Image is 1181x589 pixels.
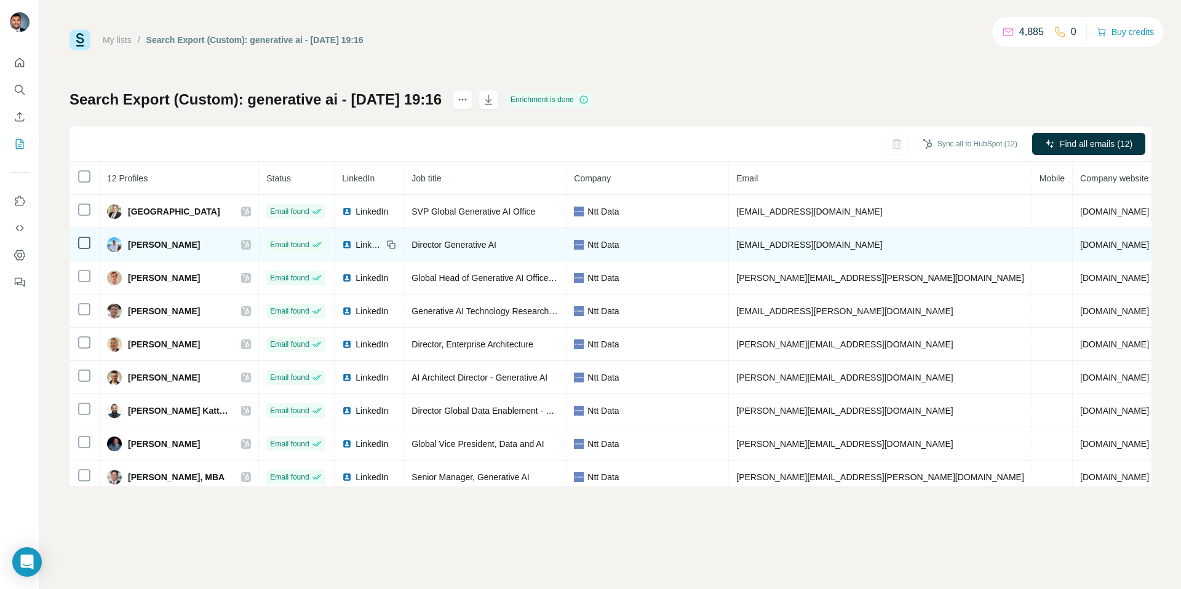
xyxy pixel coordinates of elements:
img: company-logo [574,373,584,382]
img: Avatar [107,204,122,219]
span: [PERSON_NAME] Kattakkan [128,405,229,417]
span: LinkedIn [342,173,375,183]
span: LinkedIn [356,405,388,417]
img: Avatar [107,271,122,285]
span: Ntt Data [587,272,619,284]
p: 4,885 [1019,25,1044,39]
button: Use Surfe on LinkedIn [10,190,30,212]
span: AI Architect Director - Generative AI [412,373,547,382]
span: [DOMAIN_NAME] [1080,339,1149,349]
button: Quick start [10,52,30,74]
img: company-logo [574,472,584,482]
span: LinkedIn [356,471,388,483]
span: LinkedIn [356,438,388,450]
button: actions [453,90,472,109]
img: Avatar [107,437,122,451]
img: LinkedIn logo [342,339,352,349]
span: Mobile [1040,173,1065,183]
span: Email found [270,306,309,317]
img: company-logo [574,339,584,349]
span: Email found [270,239,309,250]
img: LinkedIn logo [342,472,352,482]
img: Avatar [10,12,30,32]
button: Find all emails (12) [1032,133,1145,155]
span: Job title [412,173,441,183]
img: LinkedIn logo [342,439,352,449]
img: LinkedIn logo [342,373,352,382]
button: My lists [10,133,30,155]
img: Avatar [107,370,122,385]
span: Email found [270,405,309,416]
button: Dashboard [10,244,30,266]
span: Company [574,173,611,183]
span: Director, Enterprise Architecture [412,339,533,349]
span: Email found [270,372,309,383]
span: Status [266,173,291,183]
div: Search Export (Custom): generative ai - [DATE] 19:16 [146,34,364,46]
span: Ntt Data [587,205,619,218]
img: Avatar [107,403,122,418]
span: Email found [270,272,309,283]
span: [EMAIL_ADDRESS][DOMAIN_NAME] [736,207,882,216]
span: Global Head of Generative AI Office - Global Innovation at NTTDATA Corp. [412,273,696,283]
span: Email found [270,206,309,217]
img: company-logo [574,306,584,316]
span: Ntt Data [587,239,619,251]
span: [DOMAIN_NAME] [1080,207,1149,216]
span: Global Vice President, Data and AI [412,439,544,449]
button: Use Surfe API [10,217,30,239]
span: LinkedIn [356,371,388,384]
span: [DOMAIN_NAME] [1080,273,1149,283]
span: Senior Manager, Generative AI [412,472,529,482]
span: Ntt Data [587,338,619,350]
span: LinkedIn [356,338,388,350]
span: [PERSON_NAME] [128,239,200,251]
button: Search [10,79,30,101]
p: 0 [1071,25,1076,39]
img: LinkedIn logo [342,273,352,283]
span: Find all emails (12) [1060,138,1132,150]
span: SVP Global Generative AI Office [412,207,535,216]
span: 12 Profiles [107,173,148,183]
img: company-logo [574,273,584,283]
img: Avatar [107,470,122,484]
span: [PERSON_NAME][EMAIL_ADDRESS][DOMAIN_NAME] [736,339,953,349]
img: company-logo [574,207,584,216]
span: LinkedIn [356,205,388,218]
button: Feedback [10,271,30,293]
img: Surfe Logo [70,30,90,50]
span: [GEOGRAPHIC_DATA] [128,205,220,218]
div: Open Intercom Messenger [12,547,42,577]
span: [PERSON_NAME][EMAIL_ADDRESS][PERSON_NAME][DOMAIN_NAME] [736,273,1024,283]
h1: Search Export (Custom): generative ai - [DATE] 19:16 [70,90,442,109]
span: Director Generative AI [412,240,496,250]
span: [PERSON_NAME][EMAIL_ADDRESS][DOMAIN_NAME] [736,406,953,416]
span: LinkedIn [356,272,388,284]
span: Generative AI Technology Research co-lead [412,306,579,316]
span: Ntt Data [587,471,619,483]
li: / [138,34,140,46]
span: [DOMAIN_NAME] [1080,472,1149,482]
img: LinkedIn logo [342,240,352,250]
img: company-logo [574,406,584,416]
span: [DOMAIN_NAME] [1080,240,1149,250]
span: LinkedIn [356,305,388,317]
img: Avatar [107,304,122,318]
span: [PERSON_NAME] [128,438,200,450]
a: My lists [103,35,132,45]
span: Ntt Data [587,371,619,384]
span: [DOMAIN_NAME] [1080,306,1149,316]
span: Email [736,173,758,183]
span: [PERSON_NAME][EMAIL_ADDRESS][PERSON_NAME][DOMAIN_NAME] [736,472,1024,482]
span: [EMAIL_ADDRESS][PERSON_NAME][DOMAIN_NAME] [736,306,953,316]
span: Ntt Data [587,438,619,450]
span: Ntt Data [587,305,619,317]
img: company-logo [574,240,584,250]
span: [PERSON_NAME][EMAIL_ADDRESS][DOMAIN_NAME] [736,439,953,449]
img: LinkedIn logo [342,406,352,416]
span: Email found [270,472,309,483]
span: [PERSON_NAME], MBA [128,471,225,483]
span: LinkedIn [356,239,383,251]
span: [DOMAIN_NAME] [1080,373,1149,382]
span: [PERSON_NAME] [128,338,200,350]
